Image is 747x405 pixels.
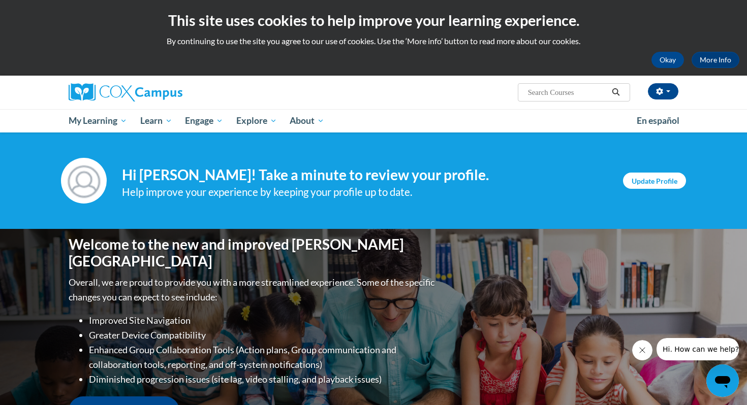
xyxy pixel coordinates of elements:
[89,343,437,372] li: Enhanced Group Collaboration Tools (Action plans, Group communication and collaboration tools, re...
[648,83,678,99] button: Account Settings
[8,36,739,47] p: By continuing to use the site you agree to our use of cookies. Use the ‘More info’ button to read...
[8,10,739,30] h2: This site uses cookies to help improve your learning experience.
[706,364,739,397] iframe: Button to launch messaging window
[89,372,437,387] li: Diminished progression issues (site lag, video stalling, and playback issues)
[89,328,437,343] li: Greater Device Compatibility
[134,109,179,132] a: Learn
[185,115,223,127] span: Engage
[630,110,686,131] a: En español
[89,313,437,328] li: Improved Site Navigation
[290,115,324,127] span: About
[623,173,686,189] a: Update Profile
[69,275,437,305] p: Overall, we are proud to provide you with a more streamlined experience. Some of the specific cha...
[122,166,608,184] h4: Hi [PERSON_NAME]! Take a minute to review your profile.
[692,52,739,68] a: More Info
[651,52,684,68] button: Okay
[637,115,679,126] span: En español
[230,109,284,132] a: Explore
[69,83,262,102] a: Cox Campus
[236,115,277,127] span: Explore
[69,115,127,127] span: My Learning
[62,109,134,132] a: My Learning
[527,86,608,98] input: Search Courses
[53,109,694,132] div: Main menu
[69,83,182,102] img: Cox Campus
[608,86,624,98] button: Search
[178,109,230,132] a: Engage
[69,236,437,270] h1: Welcome to the new and improved [PERSON_NAME][GEOGRAPHIC_DATA]
[122,184,608,200] div: Help improve your experience by keeping your profile up to date.
[657,338,739,360] iframe: Message from company
[140,115,172,127] span: Learn
[632,340,652,360] iframe: Close message
[61,158,107,204] img: Profile Image
[284,109,331,132] a: About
